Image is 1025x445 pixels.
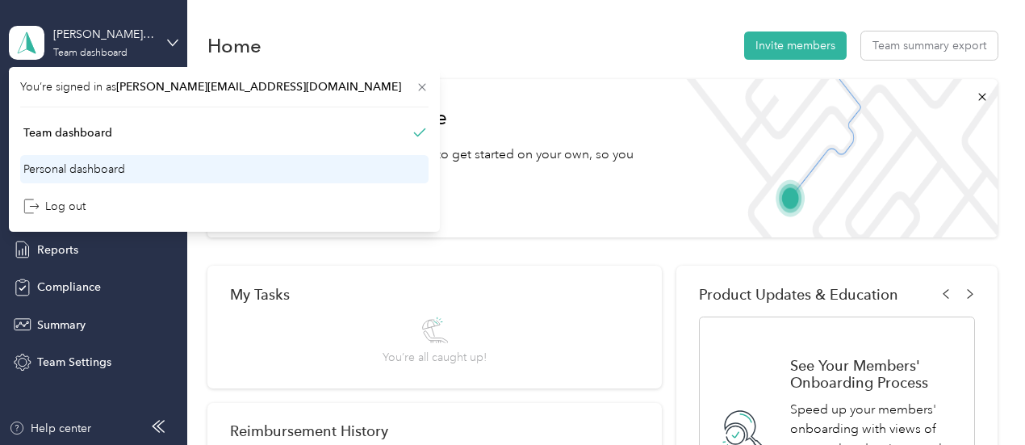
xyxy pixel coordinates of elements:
[861,31,998,60] button: Team summary export
[20,78,429,95] span: You’re signed in as
[37,354,111,371] span: Team Settings
[674,79,997,237] img: Welcome to everlance
[37,317,86,334] span: Summary
[744,31,847,60] button: Invite members
[230,105,651,131] h1: Welcome to Everlance
[9,420,91,437] button: Help center
[37,279,101,296] span: Compliance
[699,286,898,303] span: Product Updates & Education
[23,124,112,141] div: Team dashboard
[23,161,125,178] div: Personal dashboard
[207,37,261,54] h1: Home
[230,286,640,303] div: My Tasks
[790,357,957,391] h1: See Your Members' Onboarding Process
[935,355,1025,445] iframe: Everlance-gr Chat Button Frame
[230,422,388,439] h2: Reimbursement History
[53,48,128,58] div: Team dashboard
[23,198,86,215] div: Log out
[37,241,78,258] span: Reports
[116,80,401,94] span: [PERSON_NAME][EMAIL_ADDRESS][DOMAIN_NAME]
[53,26,154,43] div: [PERSON_NAME] team
[230,145,651,184] p: Read our step-by-[PERSON_NAME] to get started on your own, so you can start saving [DATE].
[383,349,487,366] span: You’re all caught up!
